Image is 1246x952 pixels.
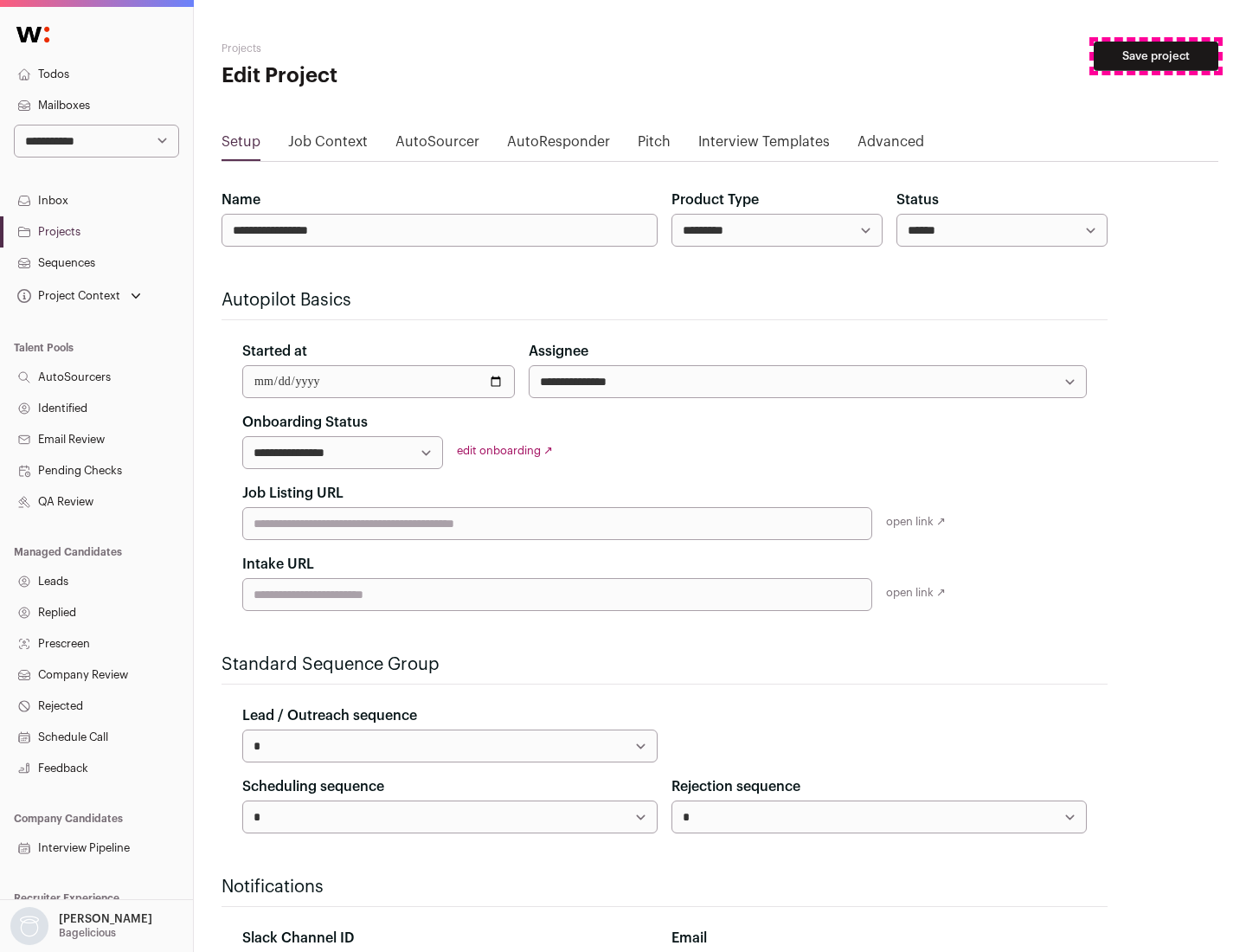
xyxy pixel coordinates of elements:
[698,132,830,159] a: Interview Templates
[457,445,553,456] a: edit onboarding ↗
[10,907,48,945] img: nopic.png
[671,190,759,210] label: Product Type
[222,288,1108,312] h2: Autopilot Basics
[7,907,156,945] button: Open dropdown
[7,17,59,52] img: Wellfound
[242,412,368,433] label: Onboarding Status
[14,289,120,303] div: Project Context
[222,875,1108,899] h2: Notifications
[529,341,588,362] label: Assignee
[242,776,384,797] label: Scheduling sequence
[222,190,260,210] label: Name
[395,132,479,159] a: AutoSourcer
[671,928,1087,949] div: Email
[222,42,554,55] h2: Projects
[222,62,554,90] h1: Edit Project
[896,190,939,210] label: Status
[222,132,260,159] a: Setup
[242,554,314,575] label: Intake URL
[1094,42,1218,71] button: Save project
[242,928,354,949] label: Slack Channel ID
[638,132,671,159] a: Pitch
[288,132,368,159] a: Job Context
[507,132,610,159] a: AutoResponder
[671,776,800,797] label: Rejection sequence
[242,341,307,362] label: Started at
[242,705,417,726] label: Lead / Outreach sequence
[14,284,145,308] button: Open dropdown
[59,926,116,940] p: Bagelicious
[857,132,924,159] a: Advanced
[59,912,152,926] p: [PERSON_NAME]
[242,483,344,504] label: Job Listing URL
[222,653,1108,677] h2: Standard Sequence Group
